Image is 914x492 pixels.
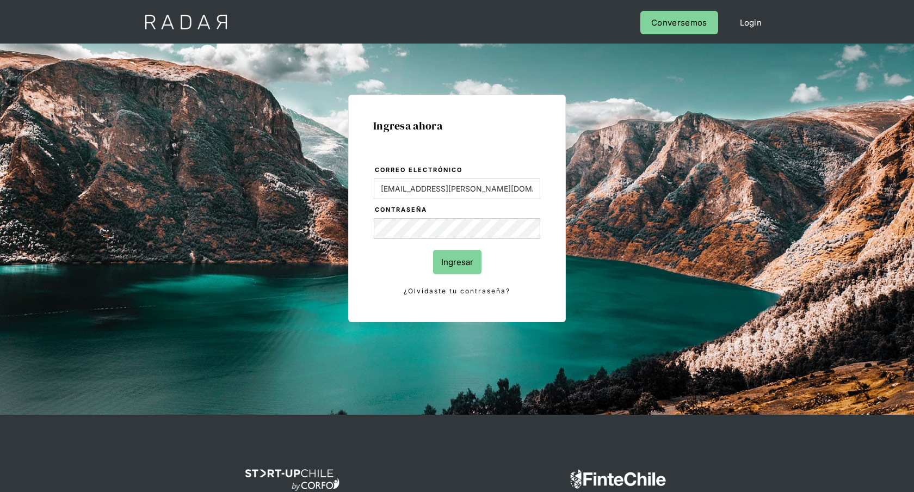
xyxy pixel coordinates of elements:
[373,120,541,132] h1: Ingresa ahora
[375,205,540,216] label: Contraseña
[433,250,481,274] input: Ingresar
[729,11,773,34] a: Login
[374,285,540,297] a: ¿Olvidaste tu contraseña?
[374,179,540,199] input: bruce@wayne.com
[373,164,541,297] form: Login Form
[375,165,540,176] label: Correo electrónico
[640,11,718,34] a: Conversemos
